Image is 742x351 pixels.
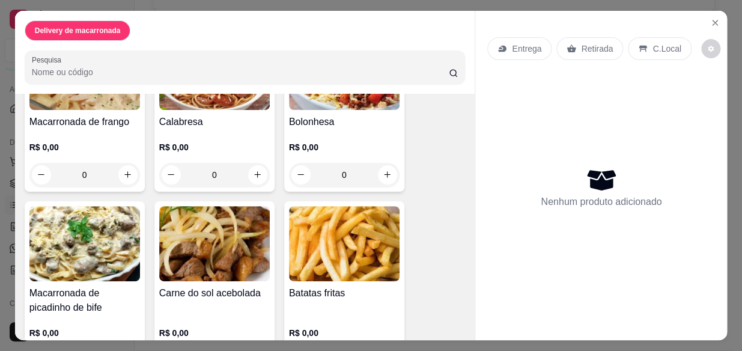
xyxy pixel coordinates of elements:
button: Close [705,13,725,32]
img: product-image [289,206,400,281]
p: R$ 0,00 [289,141,400,153]
p: R$ 0,00 [289,327,400,339]
input: Pesquisa [32,66,449,78]
p: Entrega [512,43,541,55]
img: product-image [29,206,140,281]
p: Delivery de macarronada [35,26,121,35]
p: Nenhum produto adicionado [541,195,661,209]
p: R$ 0,00 [29,141,140,153]
h4: Batatas fritas [289,286,400,301]
h4: Macarronada de frango [29,115,140,129]
img: product-image [159,206,270,281]
h4: Macarronada de picadinho de bife [29,286,140,315]
button: decrease-product-quantity [701,39,720,58]
h4: Calabresa [159,115,270,129]
p: Retirada [581,43,613,55]
p: R$ 0,00 [159,141,270,153]
h4: Carne do sol acebolada [159,286,270,301]
h4: Bolonhesa [289,115,400,129]
label: Pesquisa [32,55,65,65]
p: C.Local [652,43,681,55]
p: R$ 0,00 [29,327,140,339]
p: R$ 0,00 [159,327,270,339]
